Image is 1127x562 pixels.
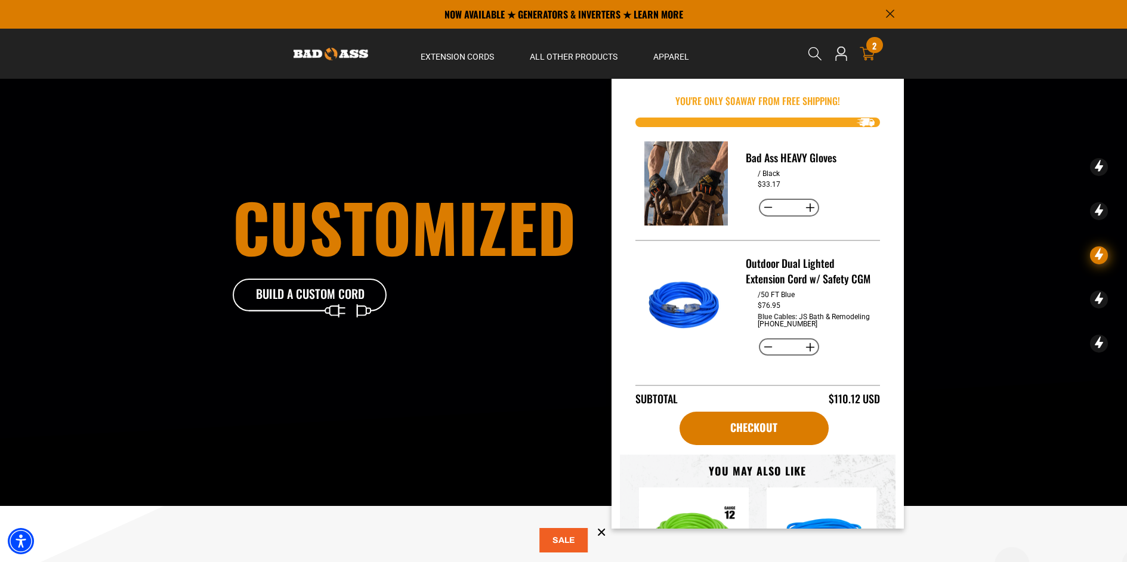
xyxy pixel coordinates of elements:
[746,150,870,165] h3: Bad Ass HEAVY Gloves
[777,337,801,357] input: Quantity for Outdoor Dual Lighted Extension Cord w/ Safety CGM
[8,528,34,554] div: Accessibility Menu
[512,29,635,79] summary: All Other Products
[758,180,780,189] dd: $33.17
[680,412,829,445] a: Checkout
[746,255,870,286] h3: Outdoor Dual Lighted Extension Cord w/ Safety CGM
[612,79,904,529] div: Item added to your cart
[730,94,736,108] span: 0
[829,391,880,407] div: $110.12 USD
[403,29,512,79] summary: Extension Cords
[758,291,795,299] dd: /50 FT Blue
[635,29,707,79] summary: Apparel
[635,94,880,108] p: You're Only $ away from free shipping!
[644,264,728,348] img: Blue
[777,197,801,218] input: Quantity for Bad Ass HEAVY Gloves
[639,464,876,478] h3: You may also like
[653,51,689,62] span: Apparel
[805,44,825,63] summary: Search
[832,29,851,79] a: Open this option
[233,194,630,260] h1: customized
[530,51,617,62] span: All Other Products
[872,41,876,50] span: 2
[294,48,368,60] img: Bad Ass Extension Cords
[421,51,494,62] span: Extension Cords
[758,301,780,310] dd: $76.95
[635,391,678,407] div: Subtotal
[758,169,780,178] dd: / Black
[758,313,797,321] dt: Blue Cables:
[758,313,870,328] dd: JS Bath & Remodeling [PHONE_NUMBER]
[233,279,388,312] a: Build A Custom Cord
